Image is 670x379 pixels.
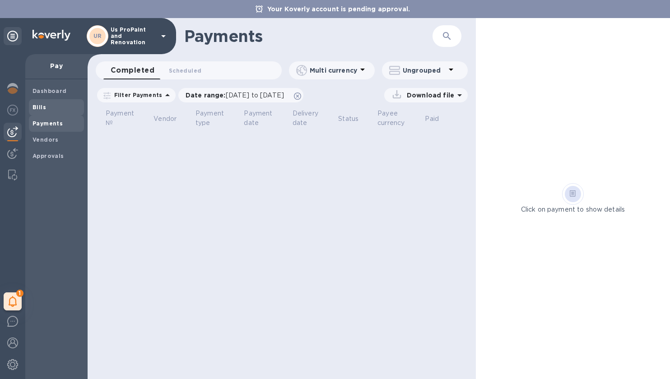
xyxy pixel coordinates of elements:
[244,109,285,128] span: Payment date
[293,109,320,128] p: Delivery date
[244,109,273,128] p: Payment date
[111,91,162,99] p: Filter Payments
[111,27,156,46] p: Us ProPaint and Renovation
[154,114,177,124] p: Vendor
[93,32,102,39] b: UR
[625,336,670,379] div: Widget de chat
[106,109,146,128] span: Payment №
[195,109,237,128] span: Payment type
[186,91,288,100] p: Date range :
[425,114,439,124] p: Paid
[7,105,18,116] img: Foreign exchange
[338,114,358,124] p: Status
[33,136,59,143] b: Vendors
[625,336,670,379] iframe: Chat Widget
[33,153,64,159] b: Approvals
[425,114,451,124] span: Paid
[263,5,414,14] p: Your Koverly account is pending approval.
[403,91,454,100] p: Download file
[33,30,70,41] img: Logo
[310,66,357,75] p: Multi currency
[521,205,625,214] p: Click on payment to show details
[33,61,80,70] p: Pay
[4,27,22,45] div: Unpin categories
[154,114,188,124] span: Vendor
[111,64,154,77] span: Completed
[178,88,303,102] div: Date range:[DATE] to [DATE]
[169,66,201,75] span: Scheduled
[377,109,406,128] p: Payee currency
[16,290,23,297] span: 1
[195,109,225,128] p: Payment type
[33,120,63,127] b: Payments
[377,109,418,128] span: Payee currency
[33,88,67,94] b: Dashboard
[106,109,135,128] p: Payment №
[293,109,331,128] span: Delivery date
[226,92,284,99] span: [DATE] to [DATE]
[338,114,370,124] span: Status
[403,66,446,75] p: Ungrouped
[184,27,406,46] h1: Payments
[33,104,46,111] b: Bills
